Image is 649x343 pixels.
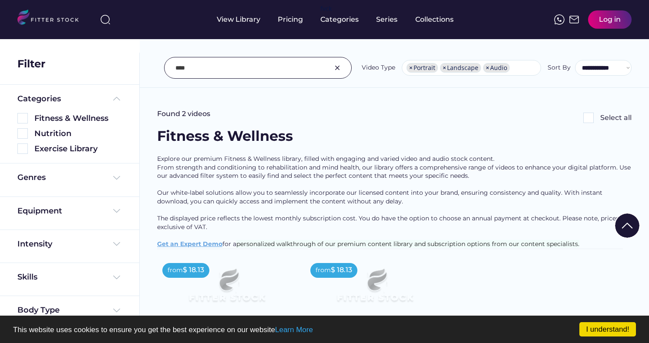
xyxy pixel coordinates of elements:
div: Collections [415,15,454,24]
div: from [168,266,183,275]
li: Audio [483,63,510,73]
a: I understand! [579,322,636,336]
img: Rectangle%205126.svg [583,113,594,123]
div: Sort By [548,63,571,72]
img: Frame%20%284%29.svg [111,272,122,283]
li: Landscape [440,63,481,73]
div: fvck [320,4,332,13]
div: $ 18.13 [183,265,204,275]
div: Skills [17,272,39,283]
div: View Library [217,15,260,24]
img: Rectangle%205126.svg [17,113,28,123]
img: Frame%20%284%29.svg [111,305,122,316]
span: × [486,65,489,71]
div: Equipment [17,206,62,216]
div: Select all [600,113,632,123]
img: Frame%20%285%29.svg [111,93,122,104]
img: Frame%2051.svg [569,14,579,25]
div: from [316,266,331,275]
span: × [409,65,413,71]
img: Group%201000002326.svg [332,63,343,73]
div: $ 18.13 [331,265,352,275]
iframe: chat widget [612,308,640,334]
img: Rectangle%205126.svg [17,128,28,139]
img: Frame%20%284%29.svg [111,173,122,183]
img: meteor-icons_whatsapp%20%281%29.svg [554,14,565,25]
img: Frame%20%284%29.svg [111,206,122,216]
a: Get an Expert Demo [157,240,222,248]
div: Fitness & Wellness [157,127,293,146]
div: Nutrition [34,128,122,139]
img: Frame%2079%20%281%29.svg [319,258,430,320]
li: Portrait [407,63,438,73]
div: Found 2 videos [157,109,210,119]
div: Explore our premium Fitness & Wellness library, filled with engaging and varied video and audio s... [157,155,632,249]
div: Body Type [17,305,60,316]
div: Log in [599,15,621,24]
span: × [443,65,446,71]
div: Genres [17,172,46,183]
div: Fitness & Wellness [34,113,122,124]
span: The displayed price reflects the lowest monthly subscription cost. You do have the option to choo... [157,214,632,231]
img: Rectangle%205126.svg [17,143,28,154]
div: Video Type [362,63,395,72]
p: This website uses cookies to ensure you get the best experience on our website [13,326,636,333]
div: Series [376,15,398,24]
div: Categories [320,15,359,24]
img: Frame%20%284%29.svg [111,239,122,249]
div: Pricing [278,15,303,24]
a: Learn More [275,326,313,334]
img: LOGO.svg [17,10,86,27]
span: personalized walkthrough of our premium content library and subscription options from our content... [236,240,579,248]
div: Filter [17,57,45,71]
div: Categories [17,93,61,104]
img: Group%201000002322%20%281%29.svg [615,213,639,238]
div: Exercise Library [34,143,122,154]
div: Intensity [17,239,52,250]
img: search-normal%203.svg [100,14,111,25]
img: Frame%2079%20%281%29.svg [171,258,282,320]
